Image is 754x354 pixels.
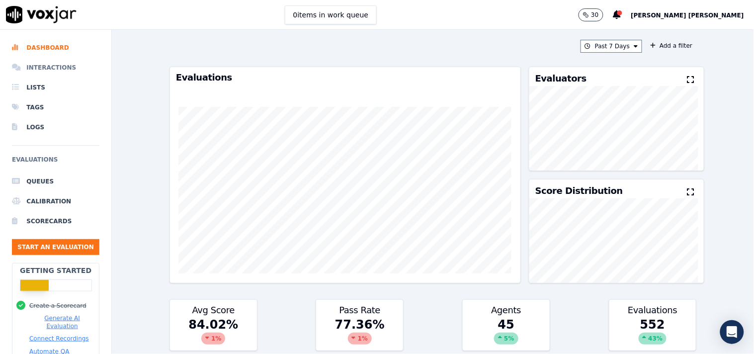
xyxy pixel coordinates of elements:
button: Generate AI Evaluation [29,314,95,330]
div: 552 [609,317,696,351]
a: Lists [12,78,99,97]
span: [PERSON_NAME] [PERSON_NAME] [631,12,744,19]
a: Interactions [12,58,99,78]
a: Tags [12,97,99,117]
h3: Evaluations [176,73,514,82]
button: 30 [579,8,603,21]
button: Past 7 Days [581,40,642,53]
button: [PERSON_NAME] [PERSON_NAME] [631,9,754,21]
div: 1 % [201,333,225,345]
h3: Evaluations [615,306,690,315]
h6: Evaluations [12,154,99,172]
div: 77.36 % [316,317,403,351]
button: Start an Evaluation [12,239,99,255]
div: 5 % [494,333,518,345]
h3: Evaluators [535,74,586,83]
p: 30 [591,11,598,19]
img: voxjar logo [6,6,77,23]
button: Create a Scorecard [29,302,86,310]
button: 0items in work queue [285,5,377,24]
h2: Getting Started [20,265,91,275]
a: Calibration [12,191,99,211]
div: 43 % [639,333,667,345]
a: Dashboard [12,38,99,58]
button: Connect Recordings [29,335,89,343]
h3: Agents [469,306,544,315]
div: 1 % [348,333,372,345]
div: Open Intercom Messenger [720,320,744,344]
div: 84.02 % [170,317,257,351]
div: 45 [463,317,550,351]
h3: Score Distribution [535,186,623,195]
h3: Avg Score [176,306,251,315]
h3: Pass Rate [322,306,397,315]
a: Scorecards [12,211,99,231]
button: Add a filter [646,40,696,52]
a: Queues [12,172,99,191]
button: 30 [579,8,613,21]
a: Logs [12,117,99,137]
